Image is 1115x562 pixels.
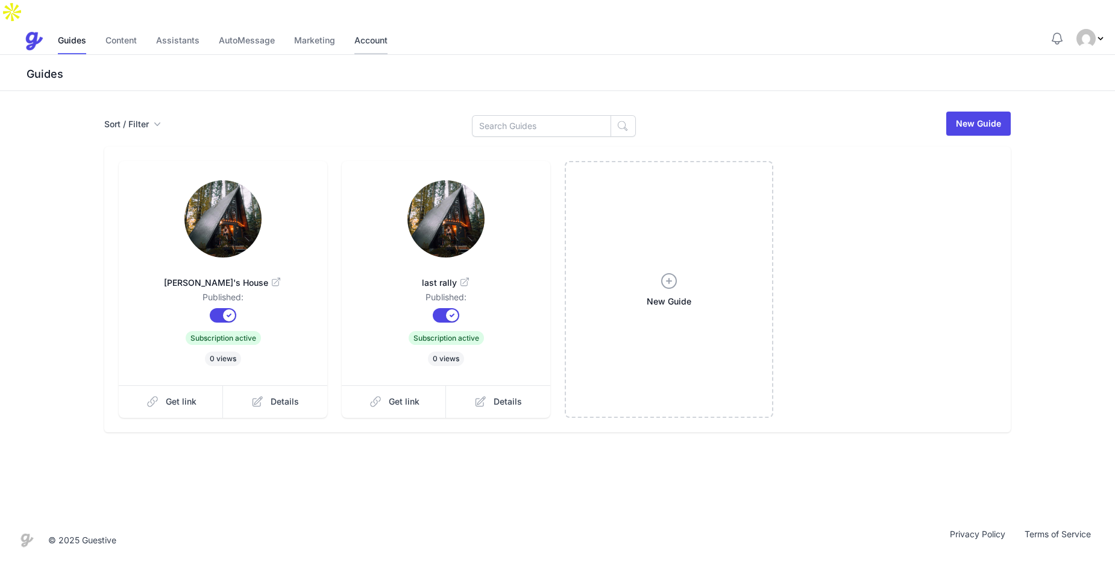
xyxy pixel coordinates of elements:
[1015,528,1101,552] a: Terms of Service
[166,396,196,408] span: Get link
[104,118,161,130] button: Sort / Filter
[186,331,261,345] span: Subscription active
[156,28,199,54] a: Assistants
[294,28,335,54] a: Marketing
[647,295,691,308] span: New Guide
[138,291,308,308] dd: Published:
[1076,29,1105,48] div: Profile Menu
[1076,29,1096,48] img: Umar Farooq
[24,31,43,51] img: Guestive Guides
[409,331,484,345] span: Subscription active
[946,112,1011,136] a: New Guide
[205,352,241,366] span: 0 views
[1050,31,1064,46] button: Notifications
[428,352,464,366] span: 0 views
[184,180,262,257] img: uvo6mnn48l6sgch55hkt4fqwqg9i
[119,385,224,418] a: Get link
[565,161,773,418] a: New Guide
[223,385,327,418] a: Details
[342,385,447,418] a: Get link
[446,385,550,418] a: Details
[389,396,419,408] span: Get link
[24,67,1115,81] h3: Guides
[138,262,308,291] a: [PERSON_NAME]'s House
[354,28,388,54] a: Account
[940,528,1015,552] a: Privacy Policy
[219,28,275,54] a: AutoMessage
[138,277,308,289] span: [PERSON_NAME]'s House
[48,534,116,546] div: © 2025 Guestive
[361,291,531,308] dd: Published:
[58,28,86,54] a: Guides
[271,396,299,408] span: Details
[361,277,531,289] span: last rally
[361,262,531,291] a: last rally
[494,396,522,408] span: Details
[472,115,611,137] input: Search Guides
[407,180,485,257] img: 8s1hsw0cpnaakf0ojazo0hsi5fev
[105,28,137,54] a: Content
